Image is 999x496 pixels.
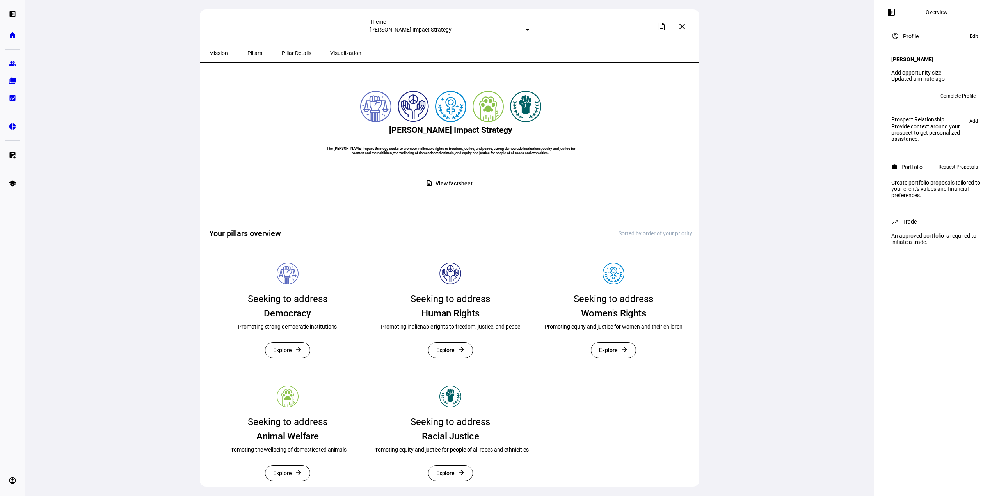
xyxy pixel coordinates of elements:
[887,229,987,248] div: An approved portfolio is required to initiate a trade.
[9,151,16,159] eth-mat-symbol: list_alt_add
[360,91,391,122] img: democracy.colored.svg
[891,218,899,226] mat-icon: trending_up
[891,32,982,41] eth-panel-overview-card-header: Profile
[901,164,923,170] div: Portfolio
[891,56,933,62] h4: [PERSON_NAME]
[428,342,473,358] button: Explore
[891,69,941,76] a: Add opportunity size
[9,31,16,39] eth-mat-symbol: home
[969,116,978,126] span: Add
[891,123,965,142] div: Provide context around your prospect to get personalized assistance.
[510,91,541,122] img: racialJustice.colored.svg
[939,162,978,172] span: Request Proposals
[9,94,16,102] eth-mat-symbol: bid_landscape
[398,91,429,122] img: humanRights.colored.svg
[9,180,16,187] eth-mat-symbol: school
[970,32,978,41] span: Edit
[891,116,965,123] div: Prospect Relationship
[439,263,461,284] img: Pillar icon
[894,93,901,99] span: DK
[965,116,982,126] button: Add
[372,446,528,453] div: Promoting equity and justice for people of all races and ethnicities
[591,342,636,358] button: Explore
[677,22,687,31] mat-icon: close
[256,430,319,443] div: Animal Welfare
[265,465,310,481] button: Explore
[381,323,520,331] div: Promoting inalienable rights to freedom, justice, and peace
[545,323,683,331] div: Promoting equity and justice for women and their children
[330,50,361,56] span: Visualization
[903,33,919,39] div: Profile
[473,91,504,122] img: animalWelfare.colored.svg
[422,430,479,443] div: Racial Justice
[657,22,667,31] mat-icon: description
[421,307,479,320] div: Human Rights
[891,162,982,172] eth-panel-overview-card-header: Portfolio
[926,9,948,15] div: Overview
[282,50,311,56] span: Pillar Details
[264,307,311,320] div: Democracy
[436,176,472,191] span: View factsheet
[209,228,281,239] h2: Your pillars overview
[903,219,917,225] div: Trade
[5,27,20,43] a: home
[324,146,578,155] h6: The [PERSON_NAME] Impact Strategy seeks to promote inalienable rights to freedom, justice, and pe...
[265,342,310,358] button: Explore
[457,346,465,354] mat-icon: arrow_forward
[370,19,530,25] div: Theme
[9,60,16,68] eth-mat-symbol: group
[277,386,299,407] img: Pillar icon
[891,164,898,170] mat-icon: work
[411,291,490,307] div: Seeking to address
[248,291,327,307] div: Seeking to address
[5,90,20,106] a: bid_landscape
[599,343,618,358] span: Explore
[209,50,228,56] span: Mission
[5,56,20,71] a: group
[370,27,452,33] mat-select-trigger: [PERSON_NAME] Impact Strategy
[9,123,16,130] eth-mat-symbol: pie_chart
[436,466,455,481] span: Explore
[9,77,16,85] eth-mat-symbol: folder_copy
[228,446,347,453] div: Promoting the wellbeing of domesticated animals
[428,465,473,481] button: Explore
[457,469,465,476] mat-icon: arrow_forward
[5,73,20,89] a: folder_copy
[277,263,299,284] img: Pillar icon
[581,307,646,320] div: Women's Rights
[934,90,982,102] button: Complete Profile
[389,125,512,135] h2: [PERSON_NAME] Impact Strategy
[238,323,337,331] div: Promoting strong democratic institutions
[620,346,628,354] mat-icon: arrow_forward
[891,32,899,40] mat-icon: account_circle
[273,466,292,481] span: Explore
[891,76,982,82] div: Updated a minute ago
[248,414,327,430] div: Seeking to address
[295,346,302,354] mat-icon: arrow_forward
[247,50,262,56] span: Pillars
[295,469,302,476] mat-icon: arrow_forward
[887,7,896,17] mat-icon: left_panel_open
[426,180,433,187] mat-icon: description
[966,32,982,41] button: Edit
[887,176,987,201] div: Create portfolio proposals tailored to your client's values and financial preferences.
[411,414,490,430] div: Seeking to address
[574,291,653,307] div: Seeking to address
[619,230,692,236] div: Sorted by order of your priority
[273,343,292,358] span: Explore
[891,217,982,226] eth-panel-overview-card-header: Trade
[420,176,482,191] button: View factsheet
[435,91,466,122] img: womensRights.colored.svg
[603,263,624,284] img: Pillar icon
[935,162,982,172] button: Request Proposals
[439,386,461,407] img: Pillar icon
[5,119,20,134] a: pie_chart
[9,476,16,484] eth-mat-symbol: account_circle
[940,90,976,102] span: Complete Profile
[9,10,16,18] eth-mat-symbol: left_panel_open
[436,343,455,358] span: Explore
